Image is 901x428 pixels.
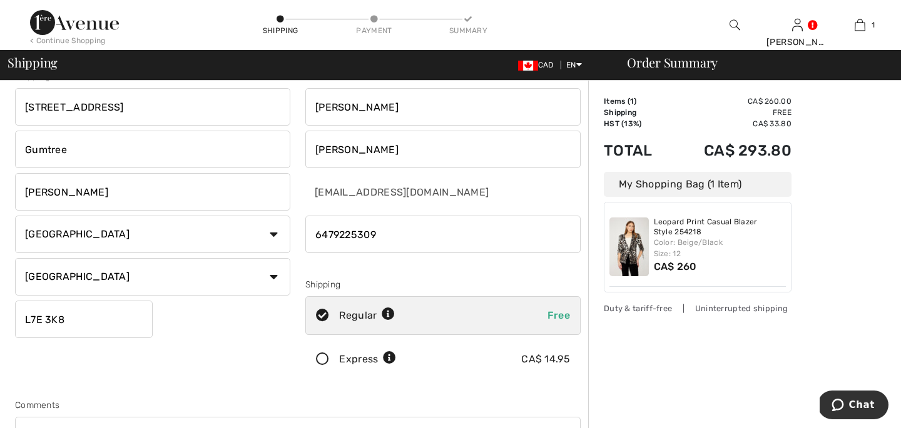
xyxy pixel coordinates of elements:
td: Total [604,129,671,172]
td: CA$ 33.80 [671,118,792,129]
td: Shipping [604,107,671,118]
a: 1 [829,17,890,32]
img: 1ère Avenue [30,10,119,35]
input: Last name [305,131,581,168]
td: CA$ 260.00 [671,96,792,107]
img: search the website [730,17,740,32]
span: 1 [630,97,634,106]
span: CA$ 260 [654,261,697,272]
div: < Continue Shopping [30,35,106,46]
span: CAD [518,61,559,69]
img: My Info [792,17,803,32]
iframe: Opens a widget where you can chat to one of our agents [820,391,888,422]
span: EN [566,61,582,69]
div: My Shopping Bag (1 Item) [604,172,792,197]
input: First name [305,88,581,126]
td: CA$ 293.80 [671,129,792,172]
input: Address line 2 [15,131,290,168]
a: Sign In [792,19,803,31]
span: Free [547,309,570,321]
div: Summary [449,25,487,36]
img: My Bag [855,17,865,32]
div: Color: Beige/Black Size: 12 [654,237,786,259]
div: Duty & tariff-free | Uninterrupted shipping [604,302,792,314]
input: Address line 1 [15,88,290,126]
div: Comments [15,399,581,412]
td: HST (13%) [604,118,671,129]
div: Express [339,352,396,367]
div: Regular [339,308,395,323]
input: Zip/Postal Code [15,301,153,338]
div: [PERSON_NAME] [766,36,828,49]
a: Leopard Print Casual Blazer Style 254218 [654,217,786,237]
div: CA$ 14.95 [521,352,570,367]
input: City [15,173,290,211]
td: Free [671,107,792,118]
div: Order Summary [612,56,893,69]
input: Mobile [305,216,581,253]
img: Canadian Dollar [518,61,538,71]
td: Items ( ) [604,96,671,107]
div: Shipping [305,278,581,291]
div: Payment [355,25,393,36]
img: Leopard Print Casual Blazer Style 254218 [609,217,649,276]
span: 1 [872,19,875,31]
div: Shipping [262,25,299,36]
input: E-mail [305,173,512,211]
span: Shipping [8,56,58,69]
